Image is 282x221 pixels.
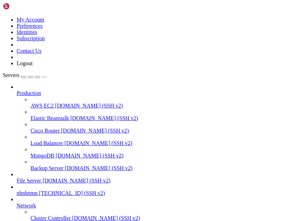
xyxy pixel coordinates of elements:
[31,134,279,146] li: Load Balancer [DOMAIN_NAME] (SSH v2)
[55,103,123,109] span: [DOMAIN_NAME] (SSH v2)
[31,109,279,121] li: Elastic Beanstalk [DOMAIN_NAME] (SSH v2)
[31,140,63,146] span: Load Balancer
[31,121,279,134] li: Cisco Router [DOMAIN_NAME] (SSH v2)
[31,128,279,134] a: Cisco Router [DOMAIN_NAME] (SSH v2)
[31,215,71,221] span: Cluster Controller
[31,140,279,146] a: Load Balancer [DOMAIN_NAME] (SSH v2)
[39,190,105,196] span: [TECHNICAL_ID] (SSH v2)
[17,171,279,184] li: File Server [DOMAIN_NAME] (SSH v2)
[17,48,42,54] a: Contact Us
[70,115,138,121] span: [DOMAIN_NAME] (SSH v2)
[3,72,47,78] a: Servers
[31,165,279,171] a: Backup Server [DOMAIN_NAME] (SSH v2)
[31,146,279,159] li: MongoDB [DOMAIN_NAME] (SSH v2)
[17,203,279,209] a: Network
[31,159,279,171] li: Backup Server [DOMAIN_NAME] (SSH v2)
[31,153,54,159] span: MongoDB
[3,72,19,78] span: Servers
[31,165,63,171] span: Backup Server
[31,96,279,109] li: AWS EC2 [DOMAIN_NAME] (SSH v2)
[17,23,43,29] a: Preferences
[17,84,279,171] li: Production
[72,215,140,221] span: [DOMAIN_NAME] (SSH v2)
[65,165,133,171] span: [DOMAIN_NAME] (SSH v2)
[17,184,279,196] li: nhnhnmn [TECHNICAL_ID] (SSH v2)
[17,190,279,196] a: nhnhnmn [TECHNICAL_ID] (SSH v2)
[3,3,43,10] img: Shellngn
[31,103,279,109] a: AWS EC2 [DOMAIN_NAME] (SSH v2)
[55,153,123,159] span: [DOMAIN_NAME] (SSH v2)
[17,90,41,96] span: Production
[61,128,129,134] span: [DOMAIN_NAME] (SSH v2)
[17,29,37,35] a: Identities
[17,35,45,41] a: Subscription
[17,190,37,196] span: nhnhnmn
[17,178,41,184] span: File Server
[17,178,279,184] a: File Server [DOMAIN_NAME] (SSH v2)
[31,153,279,159] a: MongoDB [DOMAIN_NAME] (SSH v2)
[17,203,36,209] span: Network
[17,17,44,23] a: My Account
[17,60,33,66] a: Logout
[31,128,60,134] span: Cisco Router
[31,115,69,121] span: Elastic Beanstalk
[31,115,279,121] a: Elastic Beanstalk [DOMAIN_NAME] (SSH v2)
[65,140,133,146] span: [DOMAIN_NAME] (SSH v2)
[17,90,279,96] a: Production
[31,103,54,109] span: AWS EC2
[43,178,111,184] span: [DOMAIN_NAME] (SSH v2)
